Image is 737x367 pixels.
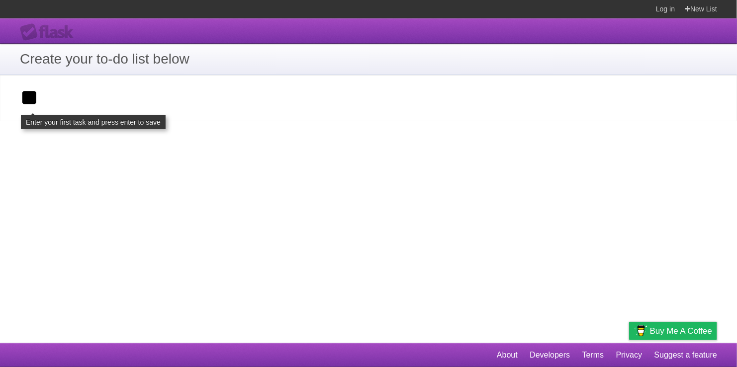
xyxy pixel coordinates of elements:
[20,23,80,41] div: Flask
[530,346,570,365] a: Developers
[654,346,717,365] a: Suggest a feature
[20,49,717,70] h1: Create your to-do list below
[582,346,604,365] a: Terms
[629,322,717,340] a: Buy me a coffee
[650,322,712,340] span: Buy me a coffee
[634,322,647,339] img: Buy me a coffee
[616,346,642,365] a: Privacy
[497,346,518,365] a: About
